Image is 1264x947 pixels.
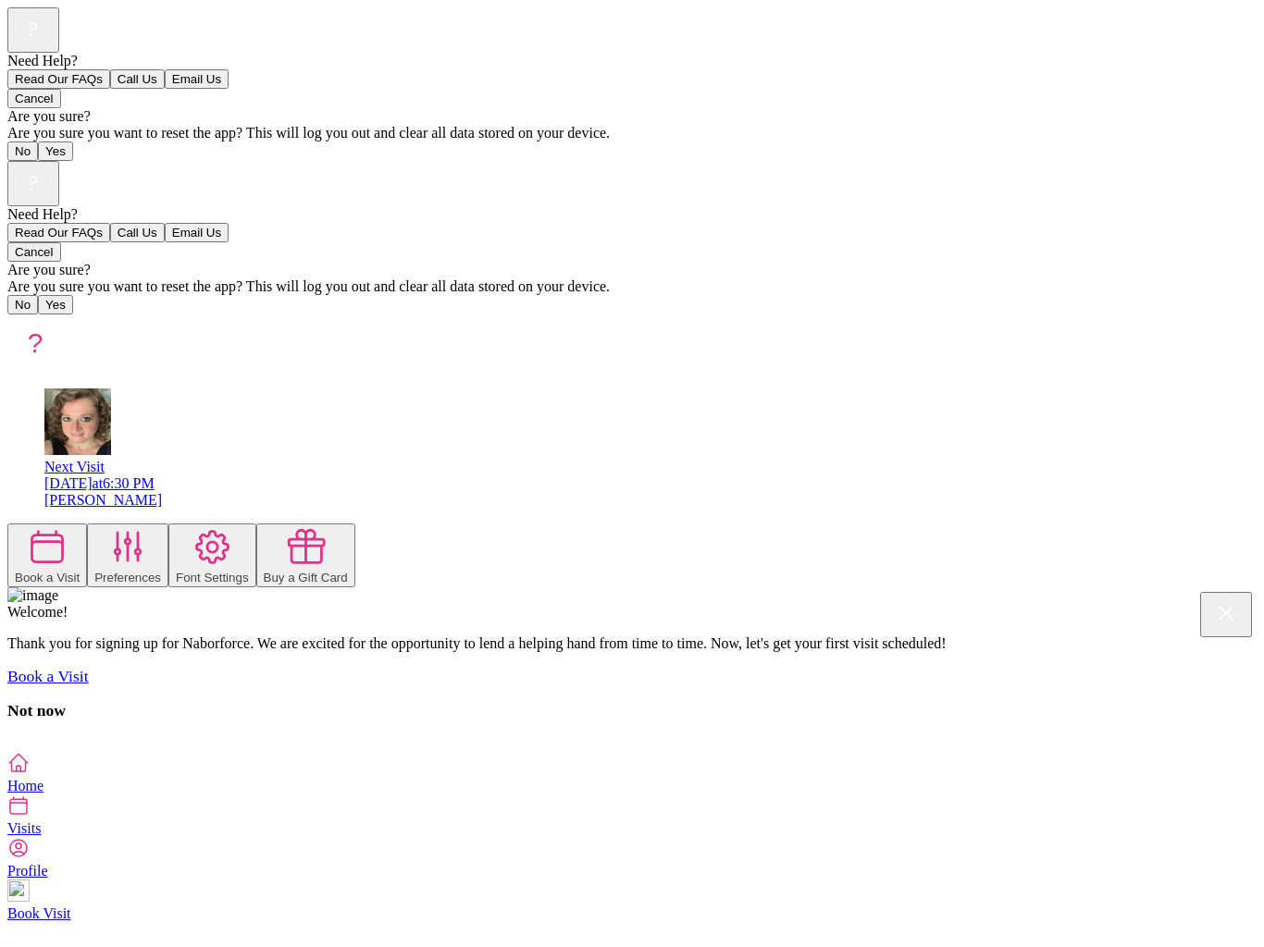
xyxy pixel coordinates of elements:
div: Book a Visit [15,571,80,584]
div: Welcome! [7,604,1257,621]
a: Profile [7,837,1257,879]
button: Email Us [165,69,229,89]
a: avatarNext Visit[DATE]at6:30 PM[PERSON_NAME] [44,442,1257,509]
button: Read Our FAQs [7,223,110,242]
span: Profile [7,863,48,879]
a: Visits [7,794,1257,836]
div: Are you sure you want to reset the app? This will log you out and clear all data stored on your d... [7,125,1257,141]
img: avatar [7,314,63,370]
button: Font Settings [168,523,256,587]
button: No [7,295,38,314]
button: Cancel [7,242,61,262]
button: No [7,141,38,161]
button: Call Us [110,69,165,89]
button: Email Us [165,223,229,242]
button: Yes [38,295,73,314]
div: Are you sure? [7,108,1257,125]
div: Next Visit [44,459,1257,475]
div: Buy a Gift Card [264,571,348,584]
div: Need Help? [7,53,1257,69]
a: Not now [7,701,66,719]
span: Home [7,778,43,793]
button: Cancel [7,89,61,108]
div: Are you sure? [7,262,1257,278]
button: Call Us [110,223,165,242]
button: Buy a Gift Card [256,523,355,587]
div: Are you sure you want to reset the app? This will log you out and clear all data stored on your d... [7,278,1257,295]
button: Yes [38,141,73,161]
button: Book a Visit [7,523,87,587]
a: Book Visit [7,879,1257,921]
a: Book a Visit [7,667,89,685]
span: Book Visit [7,905,71,921]
a: Home [7,752,1257,793]
img: avatar [44,388,111,455]
span: Visits [7,820,41,836]
p: Thank you for signing up for Naborforce. We are excited for the opportunity to lend a helping han... [7,635,1257,652]
button: Preferences [87,523,168,587]
div: [DATE] at 6:30 PM [44,475,1257,492]
div: Font Settings [176,571,249,584]
div: Need Help? [7,206,1257,223]
div: Preferences [94,571,161,584]
a: avatar [44,442,111,458]
button: Read Our FAQs [7,69,110,89]
img: image [7,587,58,604]
div: [PERSON_NAME] [44,492,1257,509]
